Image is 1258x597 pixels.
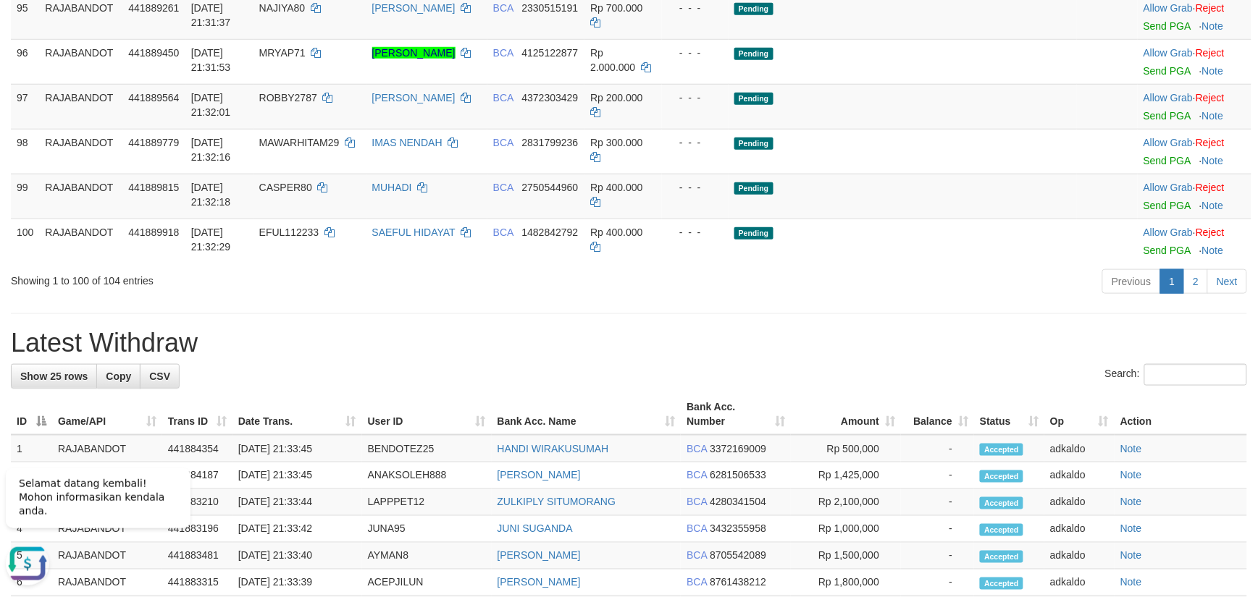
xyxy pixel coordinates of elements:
[232,462,362,489] td: [DATE] 21:33:45
[493,226,513,238] span: BCA
[734,137,773,150] span: Pending
[1144,137,1193,148] a: Allow Grab
[668,180,723,195] div: - - -
[259,226,319,238] span: EFUL112233
[372,2,456,14] a: [PERSON_NAME]
[493,47,513,59] span: BCA
[498,443,609,454] a: HANDI WIRAKUSUMAH
[11,394,52,435] th: ID: activate to sort column descending
[106,371,131,382] span: Copy
[980,524,1023,536] span: Accepted
[128,47,179,59] span: 441889450
[901,435,974,462] td: -
[1138,174,1251,219] td: ·
[901,489,974,516] td: -
[1144,226,1196,238] span: ·
[493,137,513,148] span: BCA
[1144,92,1196,103] span: ·
[668,90,723,105] div: - - -
[1120,550,1142,562] a: Note
[980,444,1023,456] span: Accepted
[1144,2,1196,14] span: ·
[11,39,39,84] td: 96
[687,443,707,454] span: BCA
[901,394,974,435] th: Balance: activate to sort column ascending
[493,92,513,103] span: BCA
[1196,182,1225,193] a: Reject
[710,443,766,454] span: Copy 3372169009 to clipboard
[1196,47,1225,59] a: Reject
[687,550,707,562] span: BCA
[710,523,766,535] span: Copy 3432355958 to clipboard
[1044,489,1115,516] td: adkaldo
[590,47,635,73] span: Rp 2.000.000
[710,470,766,481] span: Copy 6281506533 to clipboard
[191,2,231,28] span: [DATE] 21:31:37
[1196,2,1225,14] a: Reject
[1144,47,1196,59] span: ·
[128,92,179,103] span: 441889564
[791,462,901,489] td: Rp 1,425,000
[901,543,974,570] td: -
[149,371,170,382] span: CSV
[734,93,773,105] span: Pending
[974,394,1044,435] th: Status: activate to sort column ascending
[1120,470,1142,481] a: Note
[1120,577,1142,588] a: Note
[1202,65,1224,77] a: Note
[11,435,52,462] td: 1
[791,435,901,462] td: Rp 500,000
[39,174,122,219] td: RAJABANDOT
[52,394,162,435] th: Game/API: activate to sort column ascending
[498,496,616,508] a: ZULKIPLY SITUMORANG
[522,2,579,14] span: Copy 2330515191 to clipboard
[39,39,122,84] td: RAJABANDOT
[362,394,492,435] th: User ID: activate to sort column ascending
[734,227,773,240] span: Pending
[590,92,642,103] span: Rp 200.000
[668,1,723,15] div: - - -
[372,47,456,59] a: [PERSON_NAME]
[1144,65,1191,77] a: Send PGA
[362,489,492,516] td: LAPPPET12
[1144,245,1191,256] a: Send PGA
[492,394,682,435] th: Bank Acc. Name: activate to sort column ascending
[6,87,49,130] button: Open LiveChat chat widget
[39,129,122,174] td: RAJABANDOT
[901,570,974,596] td: -
[259,92,317,103] span: ROBBY2787
[710,550,766,562] span: Copy 8705542089 to clipboard
[128,182,179,193] span: 441889815
[1044,543,1115,570] td: adkaldo
[1044,394,1115,435] th: Op: activate to sort column ascending
[1138,129,1251,174] td: ·
[687,577,707,588] span: BCA
[590,182,642,193] span: Rp 400.000
[1196,137,1225,148] a: Reject
[1144,110,1191,122] a: Send PGA
[11,219,39,263] td: 100
[232,570,362,596] td: [DATE] 21:33:39
[1144,137,1196,148] span: ·
[1144,200,1191,211] a: Send PGA
[1044,462,1115,489] td: adkaldo
[259,47,306,59] span: MRYAP71
[980,577,1023,590] span: Accepted
[1196,92,1225,103] a: Reject
[1138,39,1251,84] td: ·
[1044,570,1115,596] td: adkaldo
[1138,84,1251,129] td: ·
[498,577,581,588] a: [PERSON_NAME]
[493,182,513,193] span: BCA
[687,470,707,481] span: BCA
[668,135,723,150] div: - - -
[362,462,492,489] td: ANAKSOLEH888
[232,394,362,435] th: Date Trans.: activate to sort column ascending
[1183,269,1208,294] a: 2
[590,226,642,238] span: Rp 400.000
[11,364,97,389] a: Show 25 rows
[1144,155,1191,166] a: Send PGA
[39,84,122,129] td: RAJABANDOT
[791,516,901,543] td: Rp 1,000,000
[1044,516,1115,543] td: adkaldo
